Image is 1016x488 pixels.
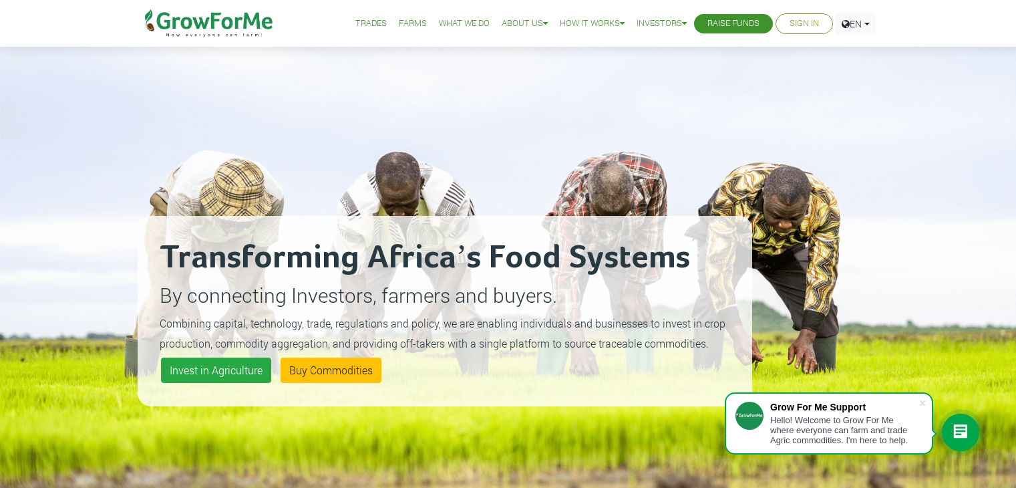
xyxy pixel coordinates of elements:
[161,358,271,383] a: Invest in Agriculture
[160,238,730,278] h2: Transforming Africa’s Food Systems
[637,17,687,31] a: Investors
[560,17,625,31] a: How it Works
[836,13,876,34] a: EN
[160,316,725,350] small: Combining capital, technology, trade, regulations and policy, we are enabling individuals and bus...
[502,17,548,31] a: About Us
[281,358,381,383] a: Buy Commodities
[399,17,427,31] a: Farms
[790,17,819,31] a: Sign In
[770,415,918,445] div: Hello! Welcome to Grow For Me where everyone can farm and trade Agric commodities. I'm here to help.
[355,17,387,31] a: Trades
[439,17,490,31] a: What We Do
[707,17,759,31] a: Raise Funds
[770,402,918,412] div: Grow For Me Support
[160,280,730,310] p: By connecting Investors, farmers and buyers.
